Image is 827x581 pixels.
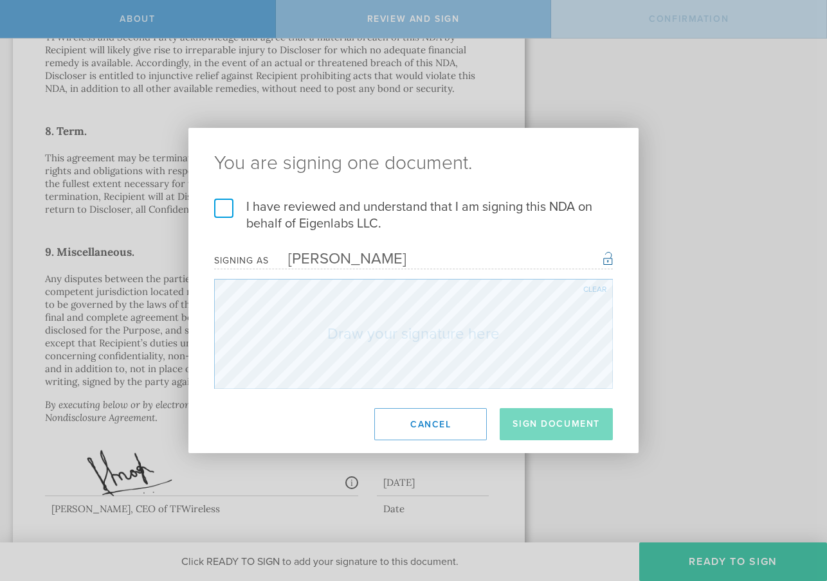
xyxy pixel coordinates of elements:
[269,249,406,268] div: [PERSON_NAME]
[374,408,487,440] button: Cancel
[214,199,613,232] label: I have reviewed and understand that I am signing this NDA on behalf of Eigenlabs LLC.
[500,408,613,440] button: Sign Document
[214,154,613,173] ng-pluralize: You are signing one document.
[214,255,269,266] div: Signing as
